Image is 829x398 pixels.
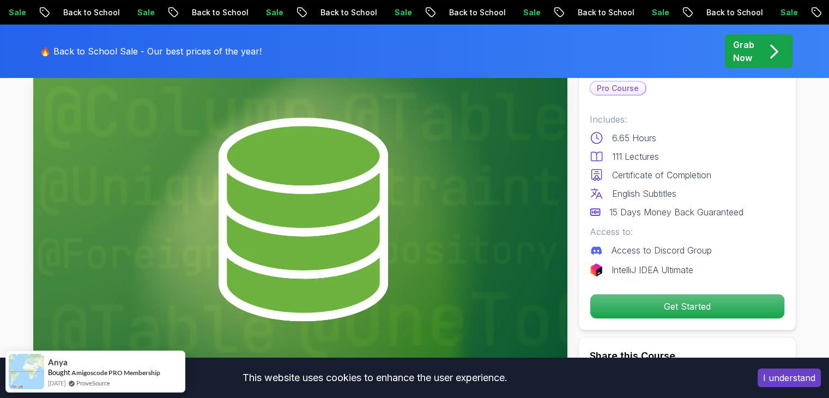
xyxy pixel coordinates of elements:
img: provesource social proof notification image [9,354,44,389]
p: Includes: [590,113,785,126]
p: Back to School [183,7,257,18]
p: English Subtitles [612,187,676,200]
p: 111 Lectures [612,150,659,163]
p: 15 Days Money Back Guaranteed [609,206,743,219]
span: Bought [48,368,70,377]
div: This website uses cookies to enhance the user experience. [8,366,741,390]
p: Sale [514,7,549,18]
a: Amigoscode PRO Membership [71,368,160,377]
p: 6.65 Hours [612,131,656,144]
p: Sale [771,7,806,18]
p: Get Started [590,294,784,318]
p: 🔥 Back to School Sale - Our best prices of the year! [40,45,262,58]
span: [DATE] [48,378,65,388]
p: Grab Now [733,38,754,64]
p: Back to School [568,7,643,18]
img: spring-data-jpa_thumbnail [33,69,567,370]
button: Get Started [590,294,785,319]
h2: Share this Course [590,348,785,364]
p: Certificate of Completion [612,168,711,182]
p: Back to School [311,7,385,18]
button: Accept cookies [758,369,821,387]
p: Sale [128,7,163,18]
p: Back to School [440,7,514,18]
p: Access to: [590,225,785,238]
p: Back to School [697,7,771,18]
p: Back to School [54,7,128,18]
img: jetbrains logo [590,263,603,276]
p: Sale [257,7,292,18]
p: Sale [643,7,677,18]
p: Pro Course [590,82,645,95]
p: Sale [385,7,420,18]
p: Access to Discord Group [612,244,712,257]
span: Anya [48,358,68,367]
a: ProveSource [76,378,110,388]
p: IntelliJ IDEA Ultimate [612,263,693,276]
